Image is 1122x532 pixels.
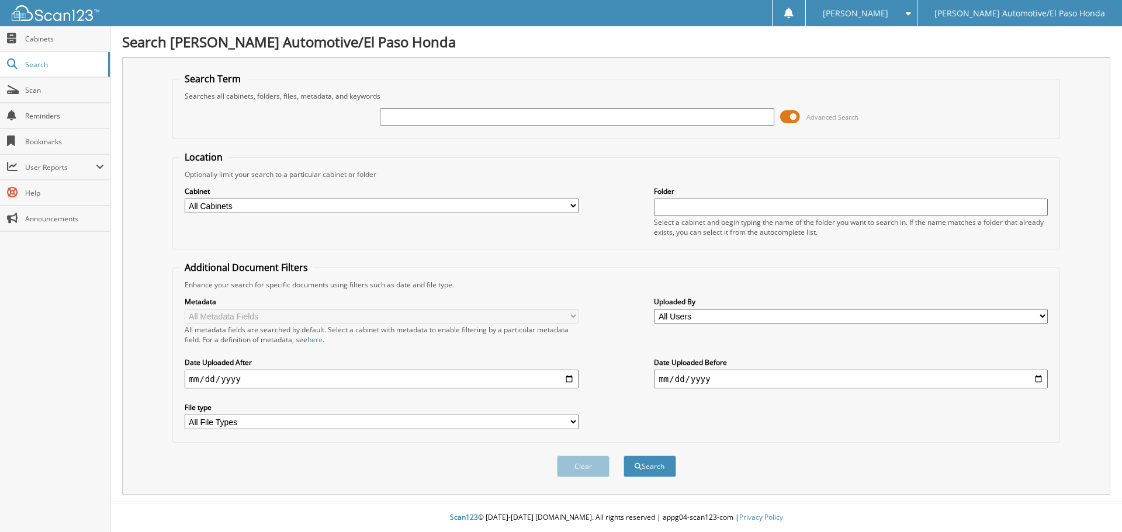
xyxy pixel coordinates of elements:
label: Date Uploaded After [185,357,579,367]
span: Bookmarks [25,137,104,147]
label: Cabinet [185,186,579,196]
div: Select a cabinet and begin typing the name of the folder you want to search in. If the name match... [654,217,1048,237]
div: Optionally limit your search to a particular cabinet or folder [179,169,1054,179]
span: Scan123 [450,512,478,522]
span: Scan [25,85,104,95]
span: User Reports [25,162,96,172]
button: Search [624,455,676,477]
legend: Additional Document Filters [179,261,314,274]
span: Reminders [25,111,104,121]
label: Uploaded By [654,297,1048,307]
span: Advanced Search [806,113,858,121]
span: [PERSON_NAME] Automotive/El Paso Honda [934,10,1105,17]
input: end [654,370,1048,388]
span: Help [25,188,104,198]
span: [PERSON_NAME] [823,10,888,17]
legend: Location [179,151,228,164]
span: Search [25,60,102,69]
iframe: Chat Widget [1064,476,1122,532]
input: start [185,370,579,388]
div: Enhance your search for specific documents using filters such as date and file type. [179,280,1054,290]
span: Announcements [25,214,104,224]
div: All metadata fields are searched by default. Select a cabinet with metadata to enable filtering b... [185,325,579,345]
label: Date Uploaded Before [654,357,1048,367]
div: Searches all cabinets, folders, files, metadata, and keywords [179,91,1054,101]
label: File type [185,402,579,412]
label: Metadata [185,297,579,307]
button: Clear [557,455,610,477]
legend: Search Term [179,72,247,85]
img: scan123-logo-white.svg [12,5,99,21]
a: Privacy Policy [739,512,783,522]
a: here [307,335,323,345]
label: Folder [654,186,1048,196]
h1: Search [PERSON_NAME] Automotive/El Paso Honda [122,32,1110,51]
span: Cabinets [25,34,104,44]
div: © [DATE]-[DATE] [DOMAIN_NAME]. All rights reserved | appg04-scan123-com | [110,503,1122,532]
